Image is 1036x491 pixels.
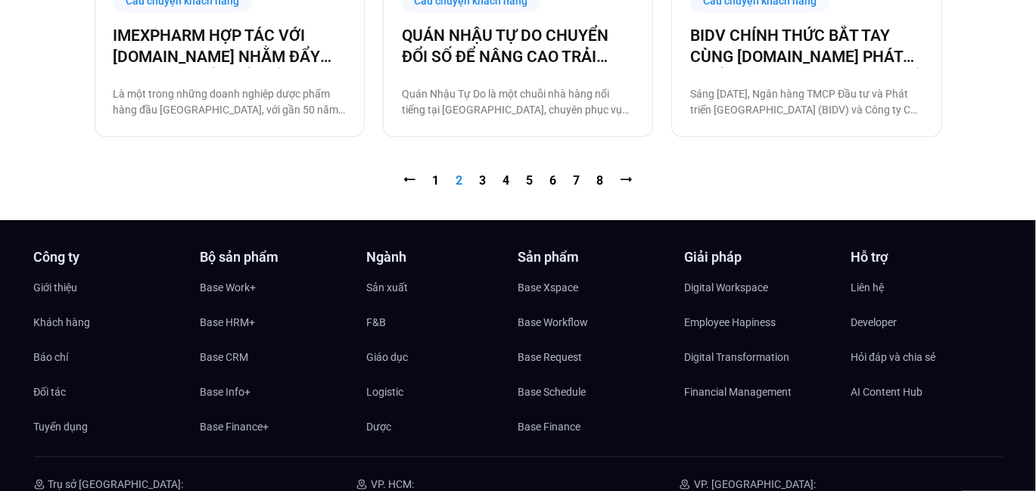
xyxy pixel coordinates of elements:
[518,276,670,299] a: Base Xspace
[34,311,91,334] span: Khách hàng
[201,311,352,334] a: Base HRM+
[685,346,836,368] a: Digital Transformation
[367,311,387,334] span: F&B
[367,381,518,403] a: Logistic
[694,478,816,490] span: VP. [GEOGRAPHIC_DATA]:
[201,346,352,368] a: Base CRM
[201,381,251,403] span: Base Info+
[518,381,586,403] span: Base Schedule
[518,415,581,438] span: Base Finance
[48,478,184,490] span: Trụ sở [GEOGRAPHIC_DATA]:
[34,346,69,368] span: Báo chí
[503,173,510,188] a: 4
[371,478,414,490] span: VP. HCM:
[114,86,346,118] p: Là một trong những doanh nghiệp dược phẩm hàng đầu [GEOGRAPHIC_DATA], với gần 50 năm phát triển b...
[685,381,792,403] span: Financial Management
[518,381,670,403] a: Base Schedule
[685,311,776,334] span: Employee Hapiness
[851,381,1003,403] a: AI Content Hub
[574,173,580,188] a: 7
[851,346,1003,368] a: Hỏi đáp và chia sẻ
[201,415,269,438] span: Base Finance+
[550,173,557,188] a: 6
[518,346,583,368] span: Base Request
[367,381,404,403] span: Logistic
[201,311,256,334] span: Base HRM+
[367,276,518,299] a: Sản xuất
[621,173,633,188] a: ⭢
[404,173,416,188] a: ⭠
[518,311,670,334] a: Base Workflow
[685,381,836,403] a: Financial Management
[518,250,670,264] h4: Sản phẩm
[34,381,67,403] span: Đối tác
[114,25,346,67] a: IMEXPHARM HỢP TÁC VỚI [DOMAIN_NAME] NHẰM ĐẨY MẠNH CHUYỂN ĐỔI SỐ CHO VẬN HÀNH THÔNG MINH
[367,311,518,334] a: F&B
[34,276,185,299] a: Giới thiệu
[518,276,579,299] span: Base Xspace
[367,415,518,438] a: Dược
[201,381,352,403] a: Base Info+
[34,415,89,438] span: Tuyển dụng
[518,415,670,438] a: Base Finance
[518,346,670,368] a: Base Request
[201,346,249,368] span: Base CRM
[456,173,463,188] span: 2
[367,415,392,438] span: Dược
[685,276,836,299] a: Digital Workspace
[851,381,923,403] span: AI Content Hub
[34,250,185,264] h4: Công ty
[685,311,836,334] a: Employee Hapiness
[851,311,898,334] span: Developer
[527,173,534,188] a: 5
[685,346,790,368] span: Digital Transformation
[201,276,352,299] a: Base Work+
[402,25,634,67] a: QUÁN NHẬU TỰ DO CHUYỂN ĐỔI SỐ ĐỂ NÂNG CAO TRẢI NGHIỆM CHO 1000 NHÂN SỰ
[201,276,257,299] span: Base Work+
[34,311,185,334] a: Khách hàng
[95,172,942,190] nav: Pagination
[851,311,1003,334] a: Developer
[433,173,440,188] a: 1
[851,250,1003,264] h4: Hỗ trợ
[851,276,1003,299] a: Liên hệ
[851,276,885,299] span: Liên hệ
[597,173,604,188] a: 8
[851,346,936,368] span: Hỏi đáp và chia sẻ
[367,250,518,264] h4: Ngành
[367,346,409,368] span: Giáo dục
[201,250,352,264] h4: Bộ sản phẩm
[480,173,487,188] a: 3
[201,415,352,438] a: Base Finance+
[34,276,78,299] span: Giới thiệu
[34,346,185,368] a: Báo chí
[690,25,922,67] a: BIDV CHÍNH THỨC BẮT TAY CÙNG [DOMAIN_NAME] PHÁT TRIỂN GIẢI PHÁP TÀI CHÍNH SỐ TOÀN DIỆN CHO DOANH ...
[34,415,185,438] a: Tuyển dụng
[367,346,518,368] a: Giáo dục
[34,381,185,403] a: Đối tác
[518,311,589,334] span: Base Workflow
[402,86,634,118] p: Quán Nhậu Tự Do là một chuỗi nhà hàng nổi tiếng tại [GEOGRAPHIC_DATA], chuyên phục vụ các món nhậ...
[685,276,769,299] span: Digital Workspace
[690,86,922,118] p: Sáng [DATE], Ngân hàng TMCP Đầu tư và Phát triển [GEOGRAPHIC_DATA] (BIDV) và Công ty Cổ phần Base...
[685,250,836,264] h4: Giải pháp
[367,276,409,299] span: Sản xuất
